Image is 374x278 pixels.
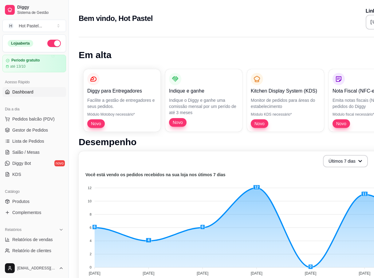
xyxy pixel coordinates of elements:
tspan: 10 [88,199,92,203]
span: Novo [89,121,104,127]
div: Dia a dia [2,104,66,114]
article: Período gratuito [11,58,40,63]
p: Módulo KDS necessário* [251,112,320,117]
a: DiggySistema de Gestão [2,2,66,17]
tspan: 2 [90,252,92,256]
tspan: 6 [90,226,92,229]
button: Select a team [2,20,66,32]
a: KDS [2,169,66,179]
a: Complementos [2,208,66,217]
button: Alterar Status [47,40,61,47]
span: H [8,23,14,29]
span: Diggy [17,5,64,10]
text: Você está vendo os pedidos recebidos na sua loja nos útimos 7 dias [85,172,226,177]
p: Diggy para Entregadores [87,87,157,95]
div: Loja aberta [8,40,33,47]
span: Complementos [12,209,41,216]
tspan: [DATE] [143,271,155,276]
article: até 13/10 [10,64,26,69]
p: Monitor de pedidos para áreas do estabelecimento [251,97,320,109]
span: Sistema de Gestão [17,10,64,15]
p: Facilite a gestão de entregadores e seus pedidos. [87,97,157,109]
a: Gestor de Pedidos [2,125,66,135]
tspan: 12 [88,186,92,190]
button: Últimos 7 dias [323,155,368,167]
tspan: 0 [90,265,92,269]
a: Lista de Pedidos [2,136,66,146]
tspan: [DATE] [359,271,370,276]
a: Salão / Mesas [2,147,66,157]
span: Novo [334,121,349,127]
span: Novo [170,119,185,125]
span: Gestor de Pedidos [12,127,48,133]
span: Dashboard [12,89,33,95]
button: Kitchen Display System (KDS)Monitor de pedidos para áreas do estabelecimentoMódulo KDS necessário... [247,69,324,132]
button: [EMAIL_ADDRESS][DOMAIN_NAME] [2,261,66,276]
tspan: [DATE] [89,271,100,276]
tspan: [DATE] [305,271,317,276]
span: Relatório de clientes [12,248,51,254]
span: Pedidos balcão (PDV) [12,116,55,122]
span: Relatórios [5,227,22,232]
p: Indique e ganhe [169,87,238,95]
tspan: [DATE] [251,271,262,276]
h2: Bem vindo, Hot Pastel [79,14,153,23]
a: Relatórios de vendas [2,235,66,244]
a: Dashboard [2,87,66,97]
a: Diggy Botnovo [2,158,66,168]
p: Indique o Diggy e ganhe uma comissão mensal por um perído de até 3 meses [169,97,238,116]
a: Relatório de clientes [2,246,66,256]
div: Hot Pastel ... [19,23,42,29]
a: Relatório de mesas [2,257,66,267]
span: Relatórios de vendas [12,236,53,243]
div: Acesso Rápido [2,77,66,87]
a: Produtos [2,197,66,206]
span: Produtos [12,198,30,205]
div: Catálogo [2,187,66,197]
a: Período gratuitoaté 13/10 [2,55,66,72]
tspan: 8 [90,212,92,216]
tspan: 4 [90,239,92,243]
span: KDS [12,171,21,177]
p: Kitchen Display System (KDS) [251,87,320,95]
span: Novo [252,121,267,127]
p: Módulo Motoboy necessário* [87,112,157,117]
span: Lista de Pedidos [12,138,44,144]
button: Pedidos balcão (PDV) [2,114,66,124]
button: Indique e ganheIndique o Diggy e ganhe uma comissão mensal por um perído de até 3 mesesNovo [165,69,242,132]
tspan: [DATE] [197,271,208,276]
span: Salão / Mesas [12,149,40,155]
button: Diggy para EntregadoresFacilite a gestão de entregadores e seus pedidos.Módulo Motoboy necessário... [84,69,160,132]
span: [EMAIL_ADDRESS][DOMAIN_NAME] [17,266,56,271]
span: Diggy Bot [12,160,31,166]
